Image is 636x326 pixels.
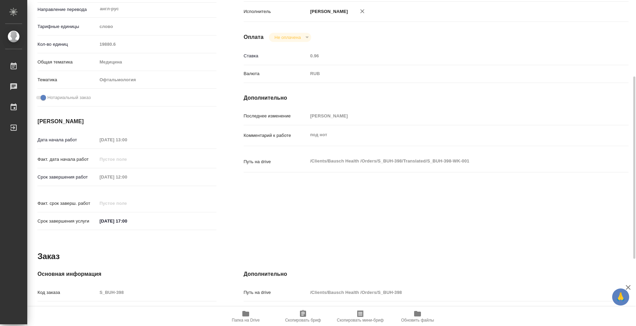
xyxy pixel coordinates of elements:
input: Пустое поле [97,154,157,164]
button: 🙏 [612,288,629,306]
input: Пустое поле [97,287,216,297]
input: ✎ Введи что-нибудь [97,216,157,226]
p: Валюта [244,70,308,77]
button: Скопировать мини-бриф [332,307,389,326]
button: Не оплачена [272,34,303,40]
p: [PERSON_NAME] [308,8,348,15]
button: Обновить файлы [389,307,446,326]
button: Удалить исполнителя [355,4,370,19]
h2: Заказ [37,251,60,262]
textarea: /Clients/Bausch Health /Orders/S_BUH-398/Translated/S_BUH-398-WK-001 [308,155,596,167]
p: Кол-во единиц [37,41,97,48]
h4: Дополнительно [244,270,629,278]
p: Факт. срок заверш. работ [37,200,97,207]
button: Папка на Drive [217,307,274,326]
p: Тарифные единицы [37,23,97,30]
p: Тематика [37,76,97,83]
p: Дата начала работ [37,137,97,143]
p: Путь на drive [244,289,308,296]
input: Пустое поле [97,198,157,208]
input: Пустое поле [97,172,157,182]
p: Направление перевода [37,6,97,13]
h4: Основная информация [37,270,216,278]
input: Пустое поле [308,111,596,121]
input: Пустое поле [97,39,216,49]
h4: Дополнительно [244,94,629,102]
p: Срок завершения работ [37,174,97,181]
span: 🙏 [615,290,626,304]
div: Офтальмология [97,74,216,86]
h4: [PERSON_NAME] [37,117,216,126]
div: RUB [308,68,596,80]
p: Ставка [244,53,308,59]
input: Пустое поле [308,305,596,315]
p: Общая тематика [37,59,97,66]
input: Пустое поле [97,305,216,315]
div: слово [97,21,216,32]
div: Не оплачена [269,33,311,42]
p: Путь на drive [244,158,308,165]
div: Медицина [97,56,216,68]
input: Пустое поле [308,287,596,297]
input: Пустое поле [97,135,157,145]
h4: Оплата [244,33,264,41]
input: Пустое поле [308,51,596,61]
button: Скопировать бриф [274,307,332,326]
textarea: под нот [308,129,596,141]
p: Комментарий к работе [244,132,308,139]
span: Папка на Drive [232,318,260,323]
span: Скопировать бриф [285,318,321,323]
span: Нотариальный заказ [47,94,91,101]
span: Обновить файлы [401,318,434,323]
p: Код заказа [37,289,97,296]
span: Скопировать мини-бриф [337,318,383,323]
p: Факт. дата начала работ [37,156,97,163]
p: Исполнитель [244,8,308,15]
p: Срок завершения услуги [37,218,97,225]
p: Последнее изменение [244,113,308,119]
